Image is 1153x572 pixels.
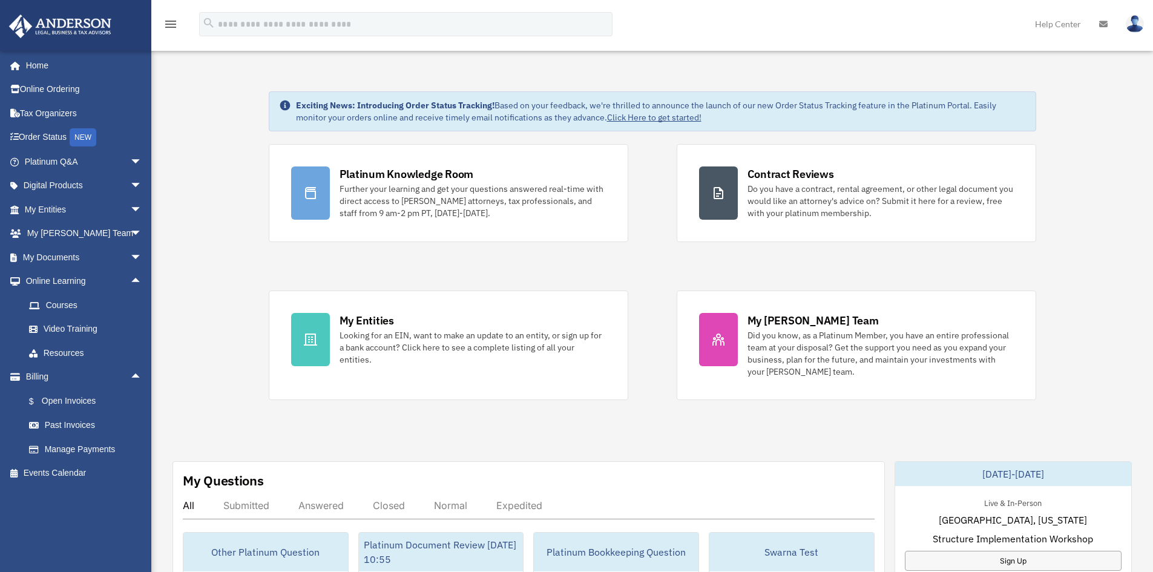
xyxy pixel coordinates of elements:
[933,531,1093,546] span: Structure Implementation Workshop
[269,144,628,242] a: Platinum Knowledge Room Further your learning and get your questions answered real-time with dire...
[5,15,115,38] img: Anderson Advisors Platinum Portal
[607,112,701,123] a: Click Here to get started!
[340,183,606,219] div: Further your learning and get your questions answered real-time with direct access to [PERSON_NAM...
[974,496,1051,508] div: Live & In-Person
[496,499,542,511] div: Expedited
[183,533,348,571] div: Other Platinum Question
[677,144,1036,242] a: Contract Reviews Do you have a contract, rental agreement, or other legal document you would like...
[17,317,160,341] a: Video Training
[709,533,874,571] div: Swarna Test
[130,174,154,199] span: arrow_drop_down
[8,245,160,269] a: My Documentsarrow_drop_down
[8,53,154,77] a: Home
[269,291,628,400] a: My Entities Looking for an EIN, want to make an update to an entity, or sign up for a bank accoun...
[17,293,160,317] a: Courses
[8,77,160,102] a: Online Ordering
[17,413,160,438] a: Past Invoices
[183,472,264,490] div: My Questions
[130,222,154,246] span: arrow_drop_down
[373,499,405,511] div: Closed
[130,245,154,270] span: arrow_drop_down
[223,499,269,511] div: Submitted
[340,329,606,366] div: Looking for an EIN, want to make an update to an entity, or sign up for a bank account? Click her...
[130,365,154,390] span: arrow_drop_up
[534,533,698,571] div: Platinum Bookkeeping Question
[747,183,1014,219] div: Do you have a contract, rental agreement, or other legal document you would like an attorney's ad...
[17,389,160,413] a: $Open Invoices
[905,551,1122,571] a: Sign Up
[296,100,494,111] strong: Exciting News: Introducing Order Status Tracking!
[895,462,1131,486] div: [DATE]-[DATE]
[17,341,160,365] a: Resources
[130,269,154,294] span: arrow_drop_up
[163,17,178,31] i: menu
[939,513,1087,527] span: [GEOGRAPHIC_DATA], [US_STATE]
[359,533,524,571] div: Platinum Document Review [DATE] 10:55
[202,16,215,30] i: search
[8,269,160,294] a: Online Learningarrow_drop_up
[8,365,160,389] a: Billingarrow_drop_up
[8,101,160,125] a: Tax Organizers
[8,197,160,222] a: My Entitiesarrow_drop_down
[130,197,154,222] span: arrow_drop_down
[340,166,474,182] div: Platinum Knowledge Room
[130,150,154,174] span: arrow_drop_down
[70,128,96,146] div: NEW
[36,394,42,409] span: $
[8,125,160,150] a: Order StatusNEW
[298,499,344,511] div: Answered
[8,461,160,485] a: Events Calendar
[8,150,160,174] a: Platinum Q&Aarrow_drop_down
[747,313,879,328] div: My [PERSON_NAME] Team
[183,499,194,511] div: All
[434,499,467,511] div: Normal
[747,166,834,182] div: Contract Reviews
[8,174,160,198] a: Digital Productsarrow_drop_down
[8,222,160,246] a: My [PERSON_NAME] Teamarrow_drop_down
[1126,15,1144,33] img: User Pic
[677,291,1036,400] a: My [PERSON_NAME] Team Did you know, as a Platinum Member, you have an entire professional team at...
[747,329,1014,378] div: Did you know, as a Platinum Member, you have an entire professional team at your disposal? Get th...
[340,313,394,328] div: My Entities
[163,21,178,31] a: menu
[17,437,160,461] a: Manage Payments
[296,99,1026,123] div: Based on your feedback, we're thrilled to announce the launch of our new Order Status Tracking fe...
